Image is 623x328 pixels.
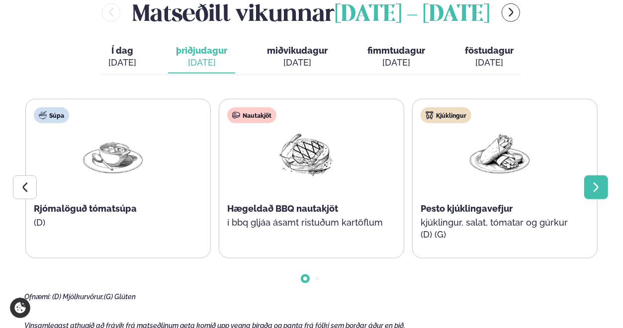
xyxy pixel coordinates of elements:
span: þriðjudagur [176,45,227,56]
span: föstudagur [465,45,514,56]
span: (D) Mjólkurvörur, [52,293,104,301]
span: Go to slide 1 [303,277,307,281]
button: fimmtudagur [DATE] [359,41,433,74]
p: (D) [34,217,192,229]
img: beef.svg [232,111,240,119]
span: Pesto kjúklingavefjur [421,203,513,214]
span: Hægeldað BBQ nautakjöt [227,203,338,214]
button: þriðjudagur [DATE] [168,41,235,74]
a: Cookie settings [10,298,30,318]
span: [DATE] - [DATE] [335,4,490,26]
div: [DATE] [108,57,136,69]
span: fimmtudagur [367,45,425,56]
img: soup.svg [39,111,47,119]
img: Soup.png [81,131,145,177]
img: chicken.svg [426,111,434,119]
button: menu-btn-left [102,3,120,22]
div: [DATE] [367,57,425,69]
button: föstudagur [DATE] [457,41,522,74]
button: miðvikudagur [DATE] [259,41,336,74]
span: Í dag [108,45,136,57]
div: Kjúklingur [421,107,471,123]
img: Wraps.png [468,131,532,177]
span: Go to slide 2 [315,277,319,281]
div: [DATE] [267,57,328,69]
div: [DATE] [176,57,227,69]
img: Beef-Meat.png [274,131,338,177]
span: Rjómalöguð tómatsúpa [34,203,137,214]
div: Nautakjöt [227,107,276,123]
button: menu-btn-right [502,3,520,22]
span: miðvikudagur [267,45,328,56]
div: Súpa [34,107,69,123]
span: Ofnæmi: [24,293,51,301]
span: (G) Glúten [104,293,136,301]
button: Í dag [DATE] [100,41,144,74]
p: kjúklingur, salat, tómatar og gúrkur (D) (G) [421,217,579,241]
div: [DATE] [465,57,514,69]
p: í bbq gljáa ásamt ristuðum kartöflum [227,217,385,229]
